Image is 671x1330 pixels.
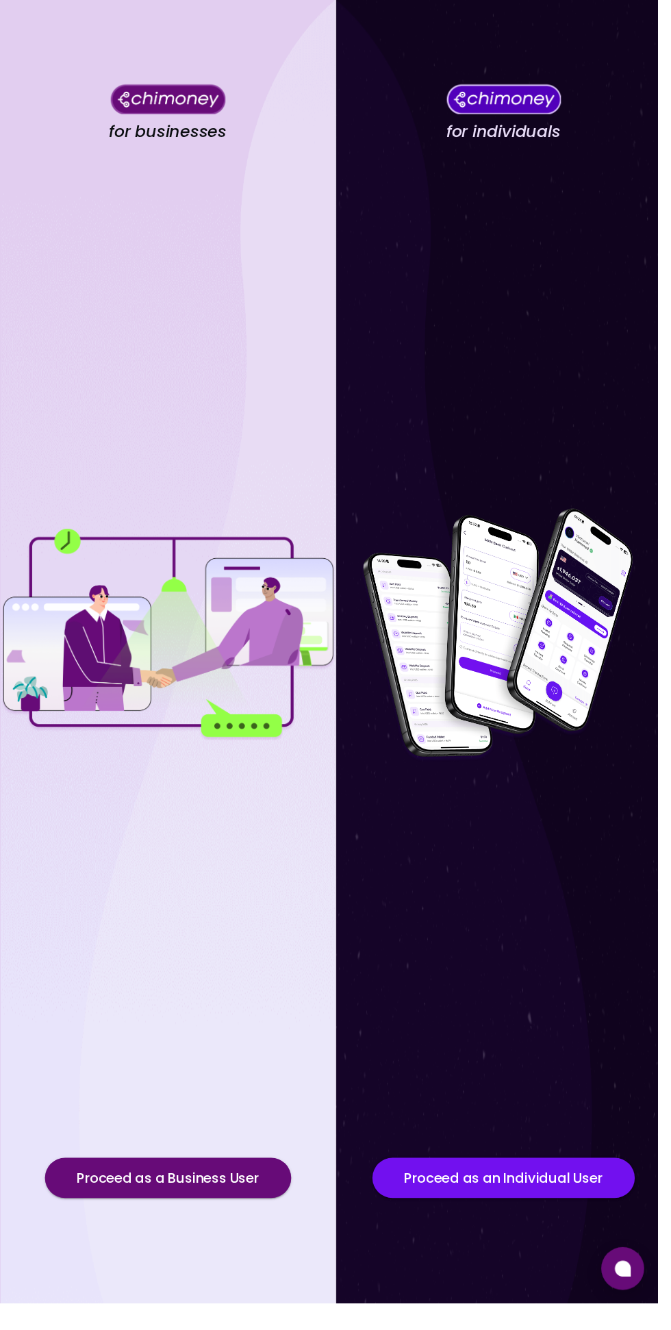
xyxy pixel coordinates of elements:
img: Chimoney for individuals [455,86,572,116]
button: Proceed as an Individual User [380,1181,648,1222]
img: Chimoney for businesses [113,86,230,116]
h4: for individuals [455,124,572,145]
h4: for businesses [112,124,231,145]
button: Open chat window [613,1272,657,1316]
button: Proceed as a Business User [46,1181,297,1222]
